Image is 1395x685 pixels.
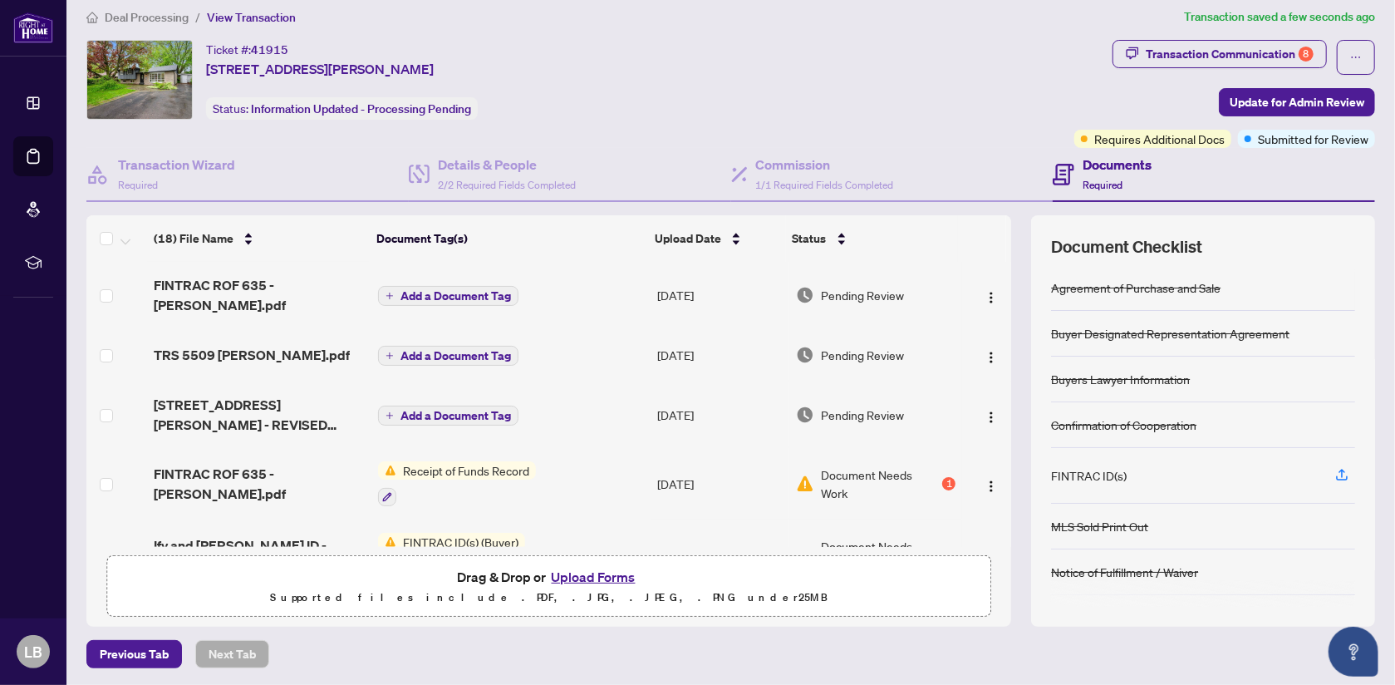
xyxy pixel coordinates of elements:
[154,229,233,248] span: (18) File Name
[793,229,827,248] span: Status
[378,461,396,480] img: Status Icon
[796,406,814,424] img: Document Status
[13,12,53,43] img: logo
[396,533,525,551] span: FINTRAC ID(s) (Buyer)
[154,535,364,575] span: Ify and [PERSON_NAME] ID - Combined.pdf
[756,155,894,175] h4: Commission
[978,471,1004,497] button: Logo
[655,229,721,248] span: Upload Date
[651,520,790,591] td: [DATE]
[985,480,998,493] img: Logo
[386,352,394,360] span: plus
[651,448,790,520] td: [DATE]
[978,342,1004,368] button: Logo
[786,215,958,262] th: Status
[206,59,434,79] span: [STREET_ADDRESS][PERSON_NAME]
[985,291,998,304] img: Logo
[86,640,182,668] button: Previous Tab
[378,405,518,426] button: Add a Document Tag
[978,282,1004,308] button: Logo
[251,42,288,57] span: 41915
[386,292,394,300] span: plus
[154,395,364,435] span: [STREET_ADDRESS][PERSON_NAME] - REVISED TRADE SHEET TO BE REVIEWED.pdf
[1083,155,1152,175] h4: Documents
[378,461,536,506] button: Status IconReceipt of Funds Record
[1350,52,1362,63] span: ellipsis
[796,286,814,304] img: Document Status
[1051,517,1148,535] div: MLS Sold Print Out
[547,566,641,588] button: Upload Forms
[118,179,158,191] span: Required
[821,346,904,364] span: Pending Review
[796,346,814,364] img: Document Status
[978,402,1004,428] button: Logo
[100,641,169,668] span: Previous Tab
[378,286,518,306] button: Add a Document Tag
[985,411,998,424] img: Logo
[1329,627,1378,677] button: Open asap
[978,542,1004,569] button: Logo
[147,215,370,262] th: (18) File Name
[400,350,511,362] span: Add a Document Tag
[1184,7,1375,27] article: Transaction saved a few seconds ago
[438,155,576,175] h4: Details & People
[378,533,525,578] button: Status IconFINTRAC ID(s) (Buyer)
[942,477,955,490] div: 1
[821,537,939,574] span: Document Needs Work
[1230,89,1364,116] span: Update for Admin Review
[651,328,790,382] td: [DATE]
[251,101,471,116] span: Information Updated - Processing Pending
[24,640,42,663] span: LB
[378,345,518,367] button: Add a Document Tag
[195,7,200,27] li: /
[195,640,269,668] button: Next Tab
[154,345,350,365] span: TRS 5509 [PERSON_NAME].pdf
[1051,563,1198,581] div: Notice of Fulfillment / Waiver
[1051,416,1196,434] div: Confirmation of Cooperation
[396,461,536,480] span: Receipt of Funds Record
[796,475,814,493] img: Document Status
[458,566,641,588] span: Drag & Drop or
[386,411,394,420] span: plus
[651,382,790,448] td: [DATE]
[154,464,364,504] span: FINTRAC ROF 635 - [PERSON_NAME].pdf
[1299,47,1314,62] div: 8
[105,10,189,25] span: Deal Processing
[117,588,980,608] p: Supported files include .PDF, .JPG, .JPEG, .PNG under 25 MB
[107,556,990,618] span: Drag & Drop orUpload FormsSupported files include .PDF, .JPG, .JPEG, .PNG under25MB
[648,215,786,262] th: Upload Date
[1051,235,1202,259] span: Document Checklist
[400,410,511,421] span: Add a Document Tag
[1113,40,1327,68] button: Transaction Communication8
[438,179,576,191] span: 2/2 Required Fields Completed
[1219,88,1375,116] button: Update for Admin Review
[1146,41,1314,67] div: Transaction Communication
[87,41,192,119] img: IMG-W12218441_1.jpg
[821,466,939,502] span: Document Needs Work
[1051,278,1221,297] div: Agreement of Purchase and Sale
[86,12,98,23] span: home
[378,285,518,307] button: Add a Document Tag
[1094,130,1225,148] span: Requires Additional Docs
[206,40,288,59] div: Ticket #:
[378,346,518,366] button: Add a Document Tag
[154,275,364,315] span: FINTRAC ROF 635 - [PERSON_NAME].pdf
[400,290,511,302] span: Add a Document Tag
[378,406,518,426] button: Add a Document Tag
[206,97,478,120] div: Status:
[1051,466,1127,485] div: FINTRAC ID(s)
[378,533,396,551] img: Status Icon
[651,262,790,328] td: [DATE]
[1083,179,1122,191] span: Required
[207,10,296,25] span: View Transaction
[796,546,814,564] img: Document Status
[1258,130,1368,148] span: Submitted for Review
[821,406,904,424] span: Pending Review
[1051,324,1289,342] div: Buyer Designated Representation Agreement
[370,215,648,262] th: Document Tag(s)
[985,351,998,364] img: Logo
[1051,370,1190,388] div: Buyers Lawyer Information
[118,155,235,175] h4: Transaction Wizard
[756,179,894,191] span: 1/1 Required Fields Completed
[821,286,904,304] span: Pending Review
